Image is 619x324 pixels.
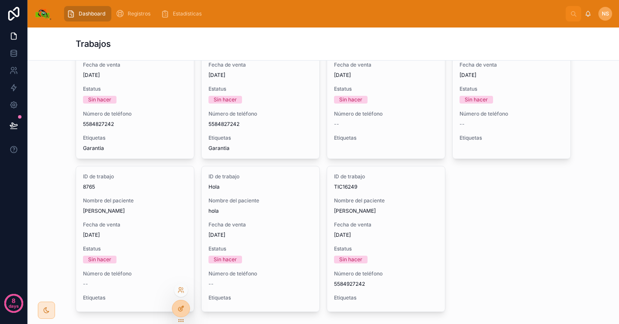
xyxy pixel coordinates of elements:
span: Estatus [208,86,313,92]
span: ID de trabajo [208,173,313,180]
div: Sin hacer [214,96,237,104]
span: Número de teléfono [83,110,187,117]
div: Sin hacer [214,256,237,263]
span: Hola [208,183,313,190]
span: 5584927242 [334,281,438,287]
span: 8765 [83,183,187,190]
span: Etiquetas [334,134,438,141]
span: Estadísticas [173,10,202,17]
span: Estatus [83,86,187,92]
span: Registros [128,10,150,17]
span: Nombre del paciente [208,197,313,204]
a: ID de trabajo8765Nombre del paciente[PERSON_NAME]Fecha de venta[DATE]EstatusSin hacerNúmero de te... [76,166,194,312]
span: Número de teléfono [334,110,438,117]
span: 5584827242 [208,121,313,128]
span: TIC16249 [334,183,438,190]
span: Fecha de venta [334,61,438,68]
span: -- [208,281,214,287]
span: Estatus [208,245,313,252]
span: Estatus [334,245,438,252]
a: Dashboard [64,6,111,21]
span: Fecha de venta [208,61,313,68]
img: App logo [34,7,53,21]
span: Dashboard [79,10,105,17]
a: Registros [113,6,156,21]
span: Etiquetas [208,134,313,141]
span: -- [83,281,88,287]
span: [DATE] [208,72,313,79]
span: Número de teléfono [334,270,438,277]
span: [PERSON_NAME] [83,208,187,214]
span: Fecha de venta [83,221,187,228]
div: Sin hacer [339,256,362,263]
span: [DATE] [334,232,438,238]
span: [DATE] [83,72,187,79]
a: TC12763Nombre del pacienteYoFecha de venta[DATE]EstatusSin hacerNúmero de teléfono--Etiquetas [327,6,445,159]
span: Nombre del paciente [334,197,438,204]
span: Etiquetas [83,294,187,301]
a: ID de trabajoHolaNombre del pacienteholaFecha de venta[DATE]EstatusSin hacerNúmero de teléfono--E... [201,166,320,312]
span: Garantia [208,145,313,152]
span: Garantia [83,145,187,152]
span: Estatus [83,245,187,252]
span: NS [602,10,609,17]
span: Etiquetas [334,294,438,301]
span: Estatus [460,86,564,92]
span: [PERSON_NAME] [334,208,438,214]
span: [DATE] [83,232,187,238]
a: TIC15525Nombre del pacienteRamdonRamonFecha de venta[DATE]EstatusSin hacerNúmero de teléfono55848... [201,6,320,159]
p: 8 [12,296,15,305]
span: [DATE] [208,232,313,238]
span: Fecha de venta [334,221,438,228]
span: Número de teléfono [460,110,564,117]
span: hola [208,208,313,214]
a: 18787831Nombre del pacienteYOYOFecha de venta[DATE]EstatusSin hacerNúmero de teléfono--Etiquetas [452,6,571,159]
div: Sin hacer [88,256,111,263]
span: 5584827242 [83,121,187,128]
span: -- [460,121,465,128]
span: Número de teléfono [208,110,313,117]
a: Estadísticas [158,6,208,21]
span: Etiquetas [460,134,564,141]
h1: Trabajos [76,38,111,50]
span: Número de teléfono [208,270,313,277]
span: [DATE] [460,72,564,79]
div: Sin hacer [88,96,111,104]
span: Número de teléfono [83,270,187,277]
span: Etiquetas [208,294,313,301]
span: -- [334,121,339,128]
span: Etiquetas [83,134,187,141]
p: days [9,300,19,312]
span: Fecha de venta [460,61,564,68]
span: Estatus [334,86,438,92]
span: ID de trabajo [83,173,187,180]
span: ID de trabajo [334,173,438,180]
span: Nombre del paciente [83,197,187,204]
span: Fecha de venta [83,61,187,68]
div: scrollable content [60,4,566,23]
a: TIC16222Nombre del pacienteRamdonRamonFecha de venta[DATE]EstatusSin hacerNúmero de teléfono55848... [76,6,194,159]
span: [DATE] [334,72,438,79]
a: ID de trabajoTIC16249Nombre del paciente[PERSON_NAME]Fecha de venta[DATE]EstatusSin hacerNúmero d... [327,166,445,312]
span: Fecha de venta [208,221,313,228]
div: Sin hacer [339,96,362,104]
div: Sin hacer [465,96,488,104]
